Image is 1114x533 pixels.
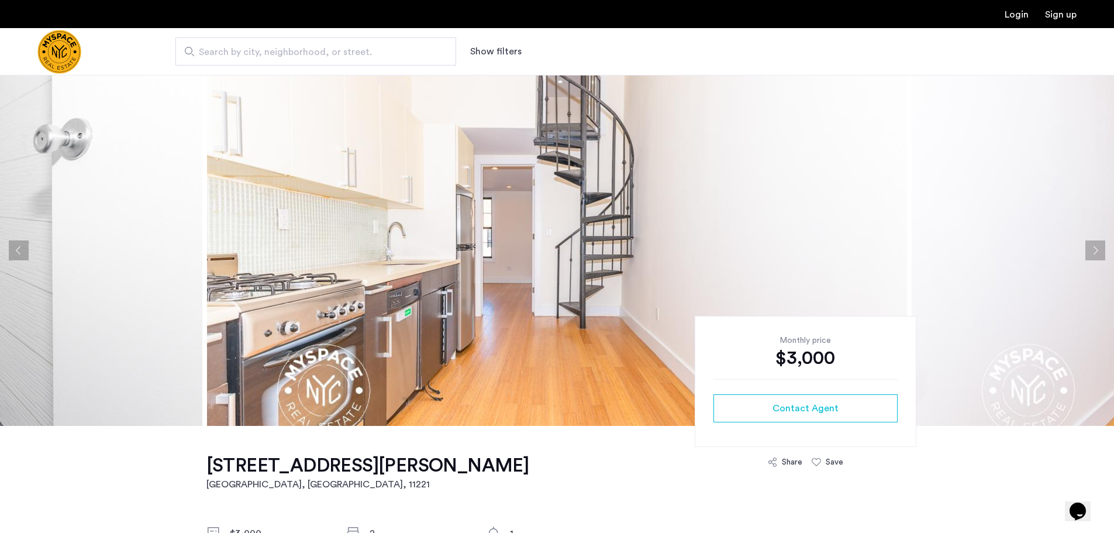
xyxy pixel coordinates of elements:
div: Share [782,456,802,468]
span: Search by city, neighborhood, or street. [199,45,423,59]
a: Registration [1045,10,1077,19]
button: button [713,394,898,422]
iframe: chat widget [1065,486,1102,521]
a: Cazamio Logo [37,30,81,74]
h1: [STREET_ADDRESS][PERSON_NAME] [206,454,529,477]
a: Login [1005,10,1029,19]
button: Previous apartment [9,240,29,260]
img: apartment [207,75,907,426]
div: $3,000 [713,346,898,370]
span: Contact Agent [772,401,839,415]
img: logo [37,30,81,74]
button: Show or hide filters [470,44,522,59]
button: Next apartment [1085,240,1105,260]
a: [STREET_ADDRESS][PERSON_NAME][GEOGRAPHIC_DATA], [GEOGRAPHIC_DATA], 11221 [206,454,529,491]
div: Save [826,456,843,468]
h2: [GEOGRAPHIC_DATA], [GEOGRAPHIC_DATA] , 11221 [206,477,529,491]
input: Apartment Search [175,37,456,66]
div: Monthly price [713,335,898,346]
